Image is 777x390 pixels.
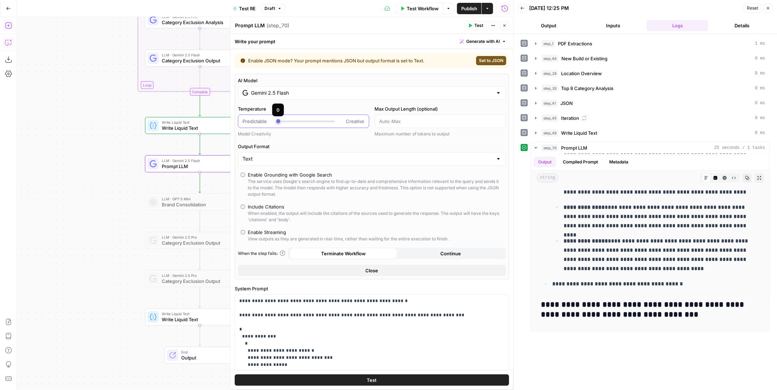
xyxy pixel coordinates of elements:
span: step_41 [542,100,558,107]
div: View outputs as they are generated in real-time, rather than waiting for the entire execution to ... [248,236,449,242]
div: LLM · Gemini 2.5 ProCategory Exclusion OutputStep 21 [145,270,255,287]
span: ( step_70 ) [267,22,289,29]
button: Test RE [229,3,260,14]
span: Output [181,354,229,361]
div: 0 [276,106,280,113]
input: Enable Grounding with Google SearchThe service uses Google's search engine to find up-to-date and... [241,173,245,177]
span: Write Liquid Text [162,316,234,323]
button: 0 ms [531,127,770,139]
textarea: Prompt LLM [235,22,265,29]
span: Terminate Workflow [321,250,366,257]
span: Reset [747,5,758,11]
span: Top 8 Category Analysis [561,85,613,92]
button: Continue [397,248,505,259]
div: Enable Grounding with Google Search [248,171,332,178]
button: Inputs [582,20,644,31]
div: Enable Streaming [248,229,286,236]
input: Include CitationsWhen enabled, the output will include the citations of the sources used to gener... [241,205,245,209]
div: Model Creativity [238,131,369,137]
button: Test [465,21,486,30]
span: step_33 [542,85,558,92]
span: Draft [265,5,275,12]
div: 25 seconds / 1 tasks [531,154,770,331]
div: The service uses Google's search engine to find up-to-date and comprehensive information relevant... [248,178,503,197]
span: Category Exclusion Output [162,239,228,246]
span: End [181,349,229,355]
span: step_70 [542,144,558,151]
div: Include Citations [248,203,284,210]
div: Enable JSON mode? Your prompt mentions JSON but output format is set to Text. [240,57,449,64]
div: LLM · GPT-5 MiniBrand ConsolidationStep 35 [145,194,255,211]
span: Write Liquid Text [162,119,233,125]
span: Prompt LLM [561,144,587,151]
div: LLM · Gemini 2.5 FlashCategory Exclusion OutputStep 65 [145,50,255,67]
span: Category Exclusion Output [162,278,228,285]
label: AI Model [238,77,506,84]
span: Set to JSON [479,57,503,64]
button: Test [235,374,509,386]
span: step_1 [542,40,555,47]
g: Edge from step_45-iteration-end to step_49 [199,95,201,116]
span: LLM · GPT-5 Mini [162,196,233,202]
button: Output [534,157,556,167]
span: LLM · Gemini 2.5 Flash [162,52,233,58]
input: Auto-Max [379,118,502,125]
span: Predictable [242,118,267,125]
div: Write Liquid TextWrite Liquid TextStep 49 [145,117,255,134]
span: New Build or Existing [561,55,607,62]
span: Brand Consolidation [162,201,233,208]
button: Set to JSON [476,56,506,65]
span: 0 ms [755,70,765,77]
div: Complete [190,88,210,96]
input: Select a model [251,89,493,96]
button: 0 ms [531,53,770,64]
button: Metadata [605,157,633,167]
span: step_64 [542,55,559,62]
button: 25 seconds / 1 tasks [531,142,770,154]
g: Edge from step_31 to end [199,325,201,346]
label: System Prompt [235,285,509,292]
span: LLM · Gemini 2.5 Flash [162,158,233,163]
a: When the step fails: [238,250,285,257]
div: LLM · Gemini 2.5 ProCategory Exclusion AnalysisStep 20 [145,11,255,28]
span: LLM · Gemini 2.5 Pro [162,273,228,278]
button: Generate with AI [457,37,509,46]
span: Creative [346,118,365,125]
g: Edge from step_20 to step_65 [199,28,201,49]
span: 0 ms [755,130,765,136]
span: Test RE [239,5,256,12]
span: Generate with AI [466,38,500,45]
button: Details [711,20,773,31]
button: 0 ms [531,83,770,94]
button: Test Workflow [396,3,443,14]
div: EndOutput [145,347,255,364]
label: Temperature [238,105,369,112]
span: Test [367,377,377,384]
button: Reset [744,4,761,13]
div: LLM · Gemini 2.5 FlashPrompt LLMStep 70 [145,155,255,172]
span: Write Liquid Text [162,311,234,317]
span: Continue [441,250,461,257]
g: Edge from step_21 to step_31 [199,287,201,308]
input: Text [242,155,493,162]
span: 1 ms [755,40,765,47]
span: Write Liquid Text [162,124,233,132]
span: string [537,173,558,183]
g: Edge from step_35 to step_61 [199,210,201,231]
span: LLM · Gemini 2.5 Pro [162,234,228,240]
span: Test [474,22,483,29]
span: 0 ms [755,85,765,91]
span: Category Exclusion Output [162,57,233,64]
input: Enable StreamingView outputs as they are generated in real-time, rather than waiting for the enti... [241,230,245,234]
span: 0 ms [755,115,765,121]
button: 0 ms [531,68,770,79]
span: 25 seconds / 1 tasks [714,145,765,151]
button: Draft [262,4,285,13]
span: Close [366,267,378,274]
div: LLM · Gemini 2.5 ProCategory Exclusion OutputStep 61 [145,232,255,249]
span: step_49 [542,129,558,136]
span: Iteration [561,115,579,122]
g: Edge from step_70 to step_35 [199,172,201,193]
span: 0 ms [755,100,765,106]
